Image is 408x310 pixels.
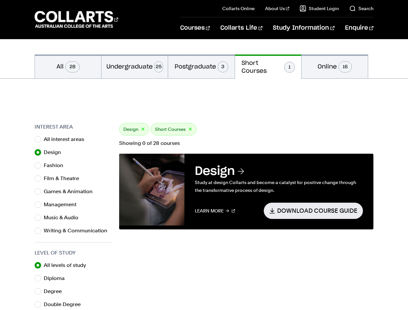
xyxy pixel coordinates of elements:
h3: Interest Area [35,123,113,131]
button: × [141,126,145,133]
button: Online16 [302,54,368,78]
div: Short Courses [151,123,196,135]
label: Writing & Communication [44,226,113,235]
a: Collarts Online [222,5,255,12]
span: 28 [65,61,80,72]
label: Music & Audio [44,213,84,222]
a: Study Information [273,17,334,39]
label: All levels of study [44,261,91,270]
p: Showing 0 of 28 courses [119,141,373,146]
a: Download Course Guide [264,203,363,219]
a: Search [349,5,373,12]
button: All28 [35,54,101,78]
span: 16 [338,61,352,72]
button: Postgraduate3 [168,54,234,78]
h3: Level of Study [35,249,113,257]
a: Collarts Life [220,17,262,39]
label: Film & Theatre [44,174,84,183]
a: Student Login [300,5,339,12]
h3: Design [195,164,363,178]
label: Design [44,148,66,157]
label: Double Degree [44,300,86,309]
label: Degree [44,287,67,296]
span: 25 [154,61,163,72]
button: Short Courses1 [235,54,301,79]
div: Design [119,123,149,135]
label: Diploma [44,274,70,283]
a: Courses [180,17,210,39]
a: Learn More [195,203,235,219]
label: Games & Animation [44,187,98,196]
button: Undergraduate25 [102,54,168,78]
img: Design [119,154,184,225]
span: 1 [284,62,295,73]
p: Study at design Collarts and become a catalyst for positive change through the transformative pro... [195,178,363,194]
button: × [188,126,192,133]
a: About Us [265,5,289,12]
a: Enquire [345,17,373,39]
div: Go to homepage [35,10,118,29]
label: Fashion [44,161,69,170]
span: 3 [218,61,228,72]
label: Management [44,200,82,209]
label: All interest areas [44,135,89,144]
